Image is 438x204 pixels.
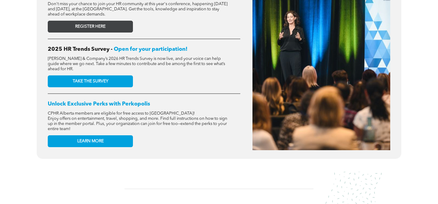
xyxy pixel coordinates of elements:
[114,47,187,52] span: Open for your participation!
[48,101,150,107] span: Unlock Exclusive Perks with Perkopolis
[73,79,108,84] span: TAKE THE SURVEY
[48,75,133,87] a: TAKE THE SURVEY
[48,47,113,52] span: 2025 HR Trends Survey -
[48,116,227,131] span: Enjoy offers on entertainment, travel, shopping, and more. Find full instructions on how to sign ...
[77,139,104,144] span: LEARN MORE
[75,24,106,29] span: REGISTER HERE
[48,135,133,147] a: LEARN MORE
[48,57,225,71] span: [PERSON_NAME] & Company’s 2026 HR Trends Survey is now live, and your voice can help guide where ...
[48,111,195,116] span: CPHR Alberta members are eligible for free access to [GEOGRAPHIC_DATA]!
[48,21,133,33] a: REGISTER HERE
[48,2,228,16] span: Don't miss your chance to join your HR community at this year's conference, happening [DATE] and ...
